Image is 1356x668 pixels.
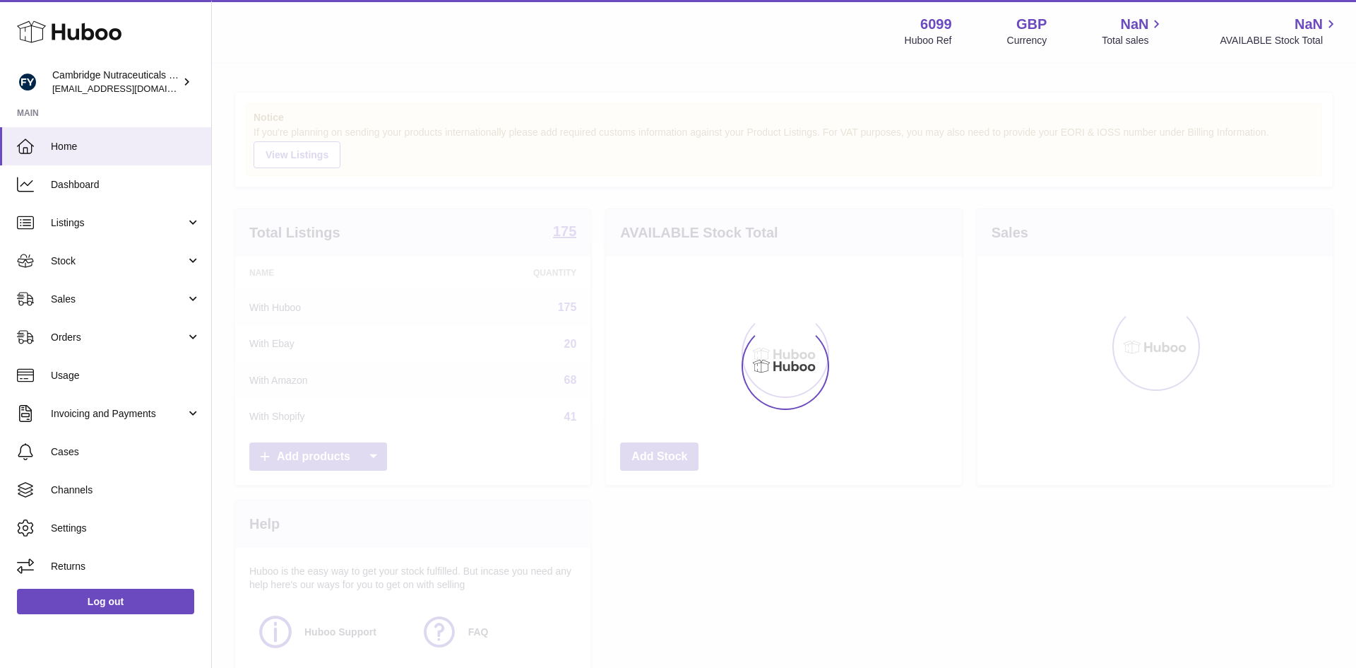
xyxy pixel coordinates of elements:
[905,34,952,47] div: Huboo Ref
[51,254,186,268] span: Stock
[51,445,201,459] span: Cases
[920,15,952,34] strong: 6099
[51,216,186,230] span: Listings
[51,407,186,421] span: Invoicing and Payments
[51,178,201,192] span: Dashboard
[1102,34,1165,47] span: Total sales
[1220,15,1339,47] a: NaN AVAILABLE Stock Total
[51,293,186,306] span: Sales
[1220,34,1339,47] span: AVAILABLE Stock Total
[52,83,208,94] span: [EMAIL_ADDRESS][DOMAIN_NAME]
[51,560,201,573] span: Returns
[51,331,186,344] span: Orders
[52,69,179,95] div: Cambridge Nutraceuticals Ltd
[17,589,194,614] a: Log out
[1295,15,1323,34] span: NaN
[1007,34,1047,47] div: Currency
[51,369,201,382] span: Usage
[1120,15,1148,34] span: NaN
[17,71,38,93] img: huboo@camnutra.com
[1102,15,1165,47] a: NaN Total sales
[1016,15,1047,34] strong: GBP
[51,484,201,497] span: Channels
[51,140,201,153] span: Home
[51,522,201,535] span: Settings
